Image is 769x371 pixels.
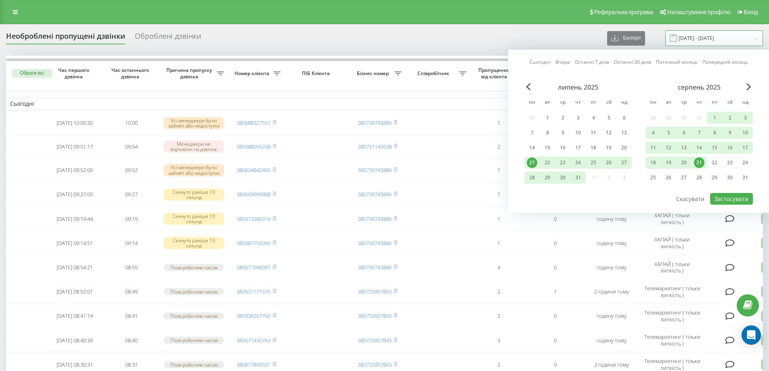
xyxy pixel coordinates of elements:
td: 1 [470,112,527,134]
a: Останні 7 днів [575,58,609,66]
div: 10 [740,128,750,138]
div: пт 29 серп 2025 р. [707,172,722,184]
div: пт 11 лип 2025 р. [586,127,601,139]
div: 5 [603,113,614,123]
div: ср 16 лип 2025 р. [555,142,570,154]
div: пт 22 серп 2025 р. [707,157,722,169]
button: Обрати всі [12,69,52,78]
abbr: середа [557,97,569,109]
div: чт 3 лип 2025 р. [570,112,586,124]
td: [DATE] 08:40:39 [46,329,103,352]
td: [DATE] 10:00:30 [46,112,103,134]
div: 9 [557,128,568,138]
button: Застосувати [710,193,753,205]
span: Бізнес номер [353,70,394,77]
div: Усі менеджери були зайняті або недоступні [163,117,224,129]
div: 13 [679,143,689,153]
div: 31 [740,172,750,183]
td: ХАПАЙ ( тільки липкість ) [640,208,704,230]
div: 17 [573,143,583,153]
abbr: вівторок [541,97,553,109]
div: 24 [740,157,750,168]
div: 28 [694,172,704,183]
button: Скасувати [672,193,709,205]
div: 26 [603,157,614,168]
div: 28 [527,172,537,183]
abbr: п’ятниця [587,97,599,109]
div: нд 13 лип 2025 р. [616,127,632,139]
td: 0 [527,256,583,279]
div: нд 31 серп 2025 р. [738,172,753,184]
div: 14 [694,143,704,153]
a: 380988056268 [237,143,270,150]
div: чт 7 серп 2025 р. [691,127,707,139]
div: ср 23 лип 2025 р. [555,157,570,169]
div: 16 [725,143,735,153]
div: 29 [542,172,553,183]
div: вт 1 лип 2025 р. [540,112,555,124]
div: 9 [725,128,735,138]
td: Телемаркетинг ( тільки липкість ) [640,281,704,303]
td: 1 [470,159,527,182]
div: Необроблені пропущені дзвінки [6,32,125,44]
div: 27 [619,157,629,168]
div: чт 21 серп 2025 р. [691,157,707,169]
div: 7 [527,128,537,138]
abbr: вівторок [662,97,675,109]
div: чт 24 лип 2025 р. [570,157,586,169]
a: 380733907843 [358,361,392,368]
div: пн 11 серп 2025 р. [645,142,661,154]
td: 1 [470,183,527,206]
div: пт 18 лип 2025 р. [586,142,601,154]
td: 2 години тому [583,281,640,303]
td: [DATE] 08:54:21 [46,256,103,279]
div: 15 [542,143,553,153]
div: пт 4 лип 2025 р. [586,112,601,124]
div: Скинуто раніше 10 секунд [163,213,224,225]
div: 10 [573,128,583,138]
td: 10:00 [103,112,159,134]
div: Поза робочим часом [163,361,224,368]
div: ср 9 лип 2025 р. [555,127,570,139]
div: пн 7 лип 2025 р. [524,127,540,139]
div: 7 [694,128,704,138]
a: 380739743886 [358,239,392,247]
div: 23 [557,157,568,168]
button: Експорт [607,31,645,46]
td: 2 [470,305,527,327]
div: 19 [603,143,614,153]
td: ХАПАЙ ( тільки липкість ) [640,256,704,279]
td: 08:49 [103,281,159,303]
span: Час останнього дзвінка [109,67,153,80]
div: вт 5 серп 2025 р. [661,127,676,139]
a: 380936207760 [237,312,270,319]
div: 2 [557,113,568,123]
abbr: четвер [693,97,705,109]
div: сб 19 лип 2025 р. [601,142,616,154]
div: чт 31 лип 2025 р. [570,172,586,184]
div: 26 [663,172,674,183]
a: 380739743886 [358,215,392,222]
div: липень 2025 [524,83,632,91]
a: 380973386316 [237,215,270,222]
td: годину тому [583,256,640,279]
a: 380733907843 [358,288,392,295]
div: серпень 2025 [645,83,753,91]
td: 1 [470,232,527,254]
abbr: четвер [572,97,584,109]
div: Скинуто раніше 10 секунд [163,237,224,249]
div: сб 5 лип 2025 р. [601,112,616,124]
td: 08:41 [103,305,159,327]
div: 22 [709,157,720,168]
td: годину тому [583,329,640,352]
td: 0 [527,329,583,352]
a: 380739743886 [358,191,392,198]
div: 6 [679,128,689,138]
a: 380634842495 [237,166,270,174]
td: 09:52 [103,159,159,182]
div: нд 3 серп 2025 р. [738,112,753,124]
span: Реферальна програма [594,9,654,15]
div: 1 [542,113,553,123]
td: 1 [470,208,527,230]
div: 1 [709,113,720,123]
